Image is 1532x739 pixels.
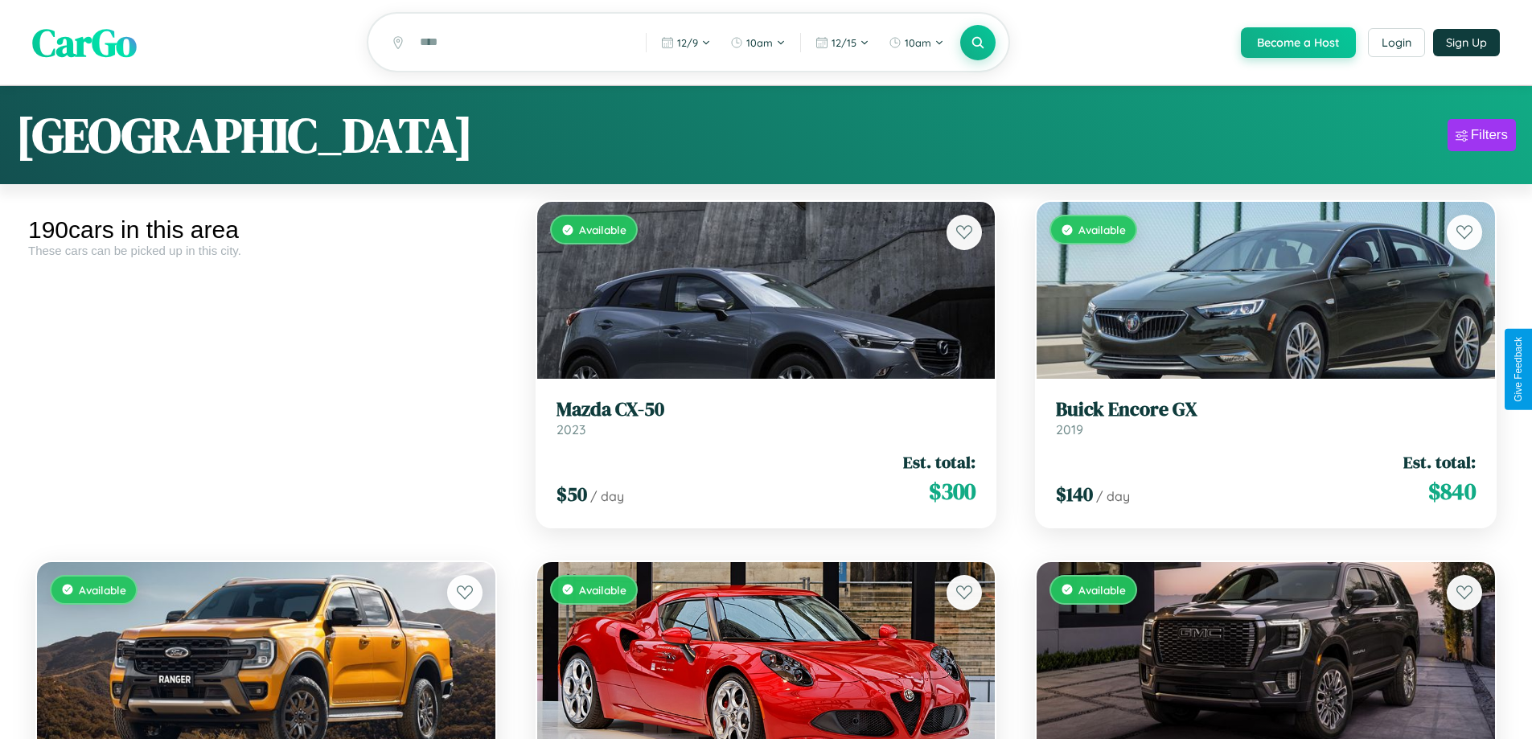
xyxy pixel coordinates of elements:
span: Available [1078,583,1126,597]
button: 12/15 [807,30,877,55]
span: Available [1078,223,1126,236]
button: 10am [881,30,952,55]
span: Est. total: [903,450,975,474]
span: $ 50 [557,481,587,507]
span: / day [1096,488,1130,504]
button: Become a Host [1241,27,1356,58]
span: 12 / 9 [677,36,698,49]
span: / day [590,488,624,504]
span: Available [579,223,626,236]
span: 10am [746,36,773,49]
button: Filters [1448,119,1516,151]
span: 12 / 15 [832,36,856,49]
span: $ 840 [1428,475,1476,507]
span: Est. total: [1403,450,1476,474]
a: Mazda CX-502023 [557,398,976,437]
button: Sign Up [1433,29,1500,56]
span: 10am [905,36,931,49]
h1: [GEOGRAPHIC_DATA] [16,102,473,168]
div: Filters [1471,127,1508,143]
div: 190 cars in this area [28,216,504,244]
h3: Mazda CX-50 [557,398,976,421]
button: Login [1368,28,1425,57]
span: CarGo [32,16,137,69]
div: These cars can be picked up in this city. [28,244,504,257]
span: Available [579,583,626,597]
span: 2019 [1056,421,1083,437]
a: Buick Encore GX2019 [1056,398,1476,437]
span: Available [79,583,126,597]
span: $ 140 [1056,481,1093,507]
span: 2023 [557,421,585,437]
button: 12/9 [653,30,719,55]
h3: Buick Encore GX [1056,398,1476,421]
span: $ 300 [929,475,975,507]
div: Give Feedback [1513,337,1524,402]
button: 10am [722,30,794,55]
